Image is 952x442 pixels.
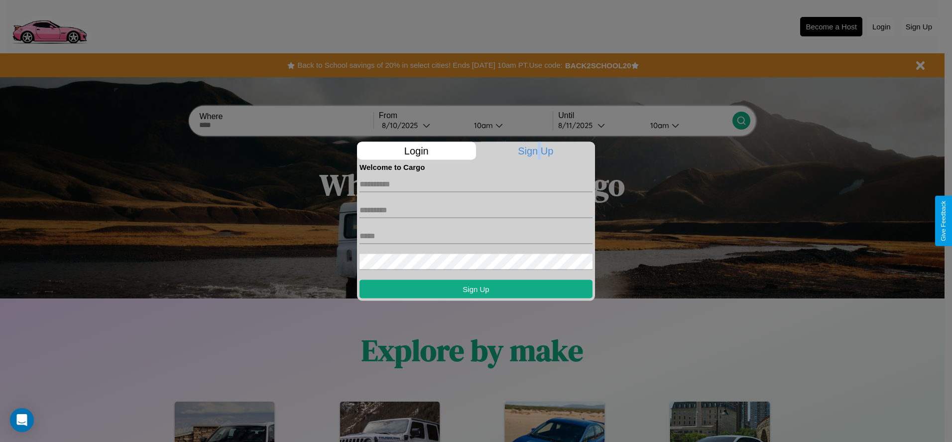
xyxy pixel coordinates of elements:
[359,162,593,171] h4: Welcome to Cargo
[940,201,947,241] div: Give Feedback
[10,408,34,432] div: Open Intercom Messenger
[359,280,593,298] button: Sign Up
[476,142,595,159] p: Sign Up
[357,142,476,159] p: Login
